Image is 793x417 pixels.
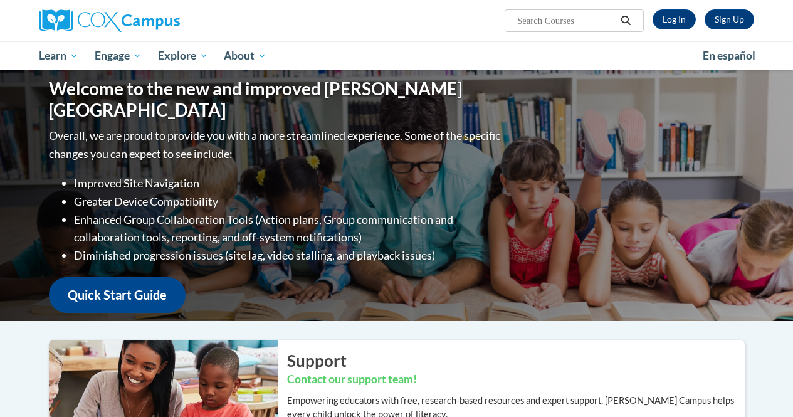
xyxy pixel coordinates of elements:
a: Quick Start Guide [49,277,186,313]
a: En español [695,43,764,69]
a: Explore [150,41,216,70]
button: Search [616,13,635,28]
h1: Welcome to the new and improved [PERSON_NAME][GEOGRAPHIC_DATA] [49,78,503,120]
span: Learn [39,48,78,63]
li: Diminished progression issues (site lag, video stalling, and playback issues) [74,246,503,265]
a: About [216,41,275,70]
h2: Support [287,349,745,372]
a: Learn [31,41,87,70]
li: Improved Site Navigation [74,174,503,193]
span: Engage [95,48,142,63]
li: Greater Device Compatibility [74,193,503,211]
img: Cox Campus [39,9,180,32]
h3: Contact our support team! [287,372,745,388]
span: En español [703,49,755,62]
a: Log In [653,9,696,29]
div: Main menu [30,41,764,70]
a: Cox Campus [39,9,265,32]
li: Enhanced Group Collaboration Tools (Action plans, Group communication and collaboration tools, re... [74,211,503,247]
p: Overall, we are proud to provide you with a more streamlined experience. Some of the specific cha... [49,127,503,163]
a: Register [705,9,754,29]
span: Explore [158,48,208,63]
span: About [224,48,266,63]
input: Search Courses [516,13,616,28]
a: Engage [87,41,150,70]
